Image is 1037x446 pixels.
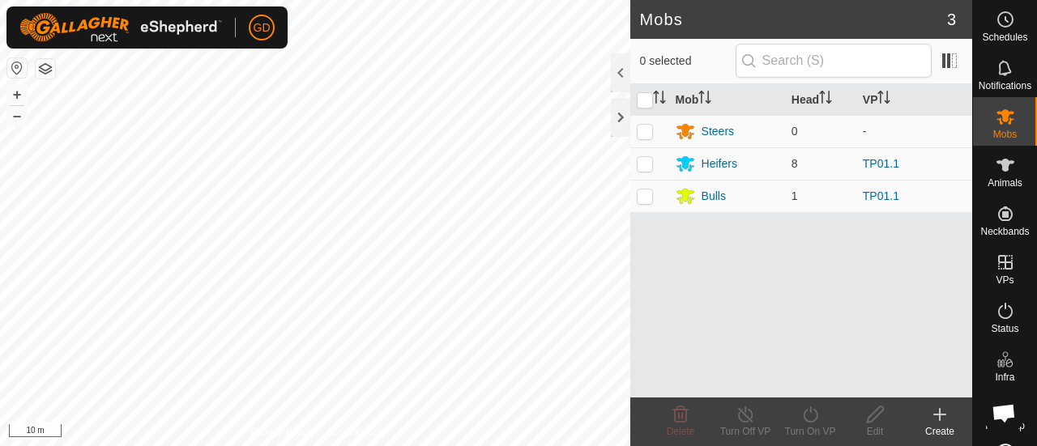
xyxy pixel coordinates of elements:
[778,424,843,439] div: Turn On VP
[653,93,666,106] p-sorticon: Activate to sort
[36,59,55,79] button: Map Layers
[251,425,312,440] a: Privacy Policy
[995,372,1014,382] span: Infra
[7,85,27,104] button: +
[640,10,947,29] h2: Mobs
[254,19,271,36] span: GD
[988,178,1022,188] span: Animals
[843,424,907,439] div: Edit
[702,188,726,205] div: Bulls
[979,81,1031,91] span: Notifications
[7,58,27,78] button: Reset Map
[863,157,899,170] a: TP01.1
[792,189,798,202] span: 1
[877,93,890,106] p-sorticon: Activate to sort
[947,7,956,32] span: 3
[980,227,1029,236] span: Neckbands
[736,44,932,78] input: Search (S)
[819,93,832,106] p-sorticon: Activate to sort
[985,421,1025,431] span: Heatmap
[792,125,798,138] span: 0
[331,425,378,440] a: Contact Us
[702,155,737,172] div: Heifers
[713,424,778,439] div: Turn Off VP
[698,93,711,106] p-sorticon: Activate to sort
[856,115,972,147] td: -
[996,275,1014,285] span: VPs
[640,53,736,70] span: 0 selected
[982,391,1026,435] div: Open chat
[7,106,27,125] button: –
[19,13,222,42] img: Gallagher Logo
[669,84,785,116] th: Mob
[907,424,972,439] div: Create
[991,324,1018,333] span: Status
[863,189,899,202] a: TP01.1
[856,84,972,116] th: VP
[785,84,856,116] th: Head
[792,157,798,170] span: 8
[993,130,1017,139] span: Mobs
[982,32,1027,42] span: Schedules
[667,426,695,437] span: Delete
[702,123,734,140] div: Steers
